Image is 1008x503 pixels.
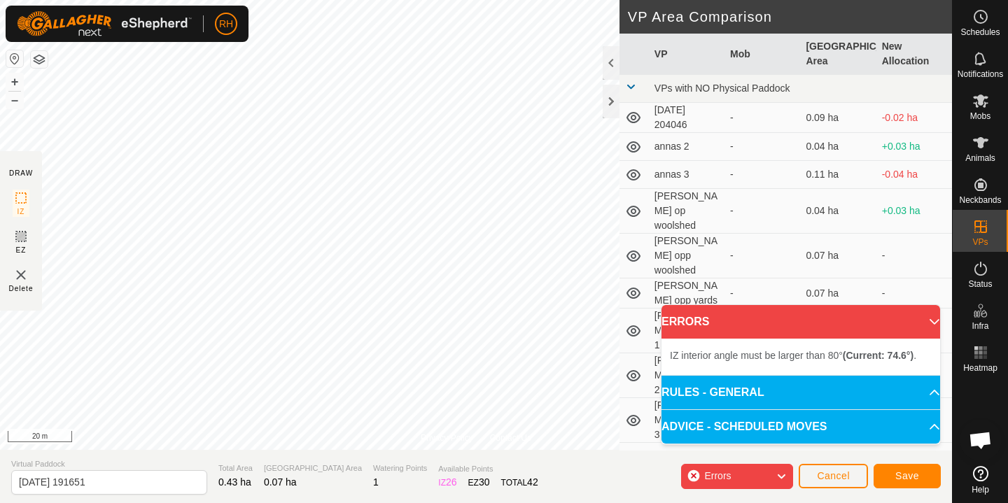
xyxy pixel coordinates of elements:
div: TOTAL [501,475,538,490]
span: 42 [527,476,538,488]
td: -0.02 ha [876,103,952,133]
div: - [730,248,794,263]
a: Help [953,460,1008,500]
a: Contact Us [490,432,531,444]
span: Errors [704,470,731,481]
p-accordion-header: RULES - GENERAL [661,376,940,409]
div: - [730,111,794,125]
span: ERRORS [661,313,709,330]
h2: VP Area Comparison [628,8,952,25]
td: [PERSON_NAME] opp yards [649,278,724,309]
span: EZ [16,245,27,255]
span: Status [968,280,992,288]
span: Schedules [960,28,1000,36]
span: 30 [479,476,490,488]
span: 26 [446,476,457,488]
span: Cancel [817,470,850,481]
div: - [730,204,794,218]
p-accordion-header: ADVICE - SCHEDULED MOVES [661,410,940,444]
td: 0.04 ha [800,189,876,234]
button: Cancel [799,464,868,488]
td: +0.03 ha [876,133,952,161]
div: - [730,286,794,301]
span: Available Points [438,463,538,475]
button: Map Layers [31,51,48,68]
td: [PERSON_NAME] op woolshed [649,189,724,234]
td: +0.03 ha [876,189,952,234]
span: Heatmap [963,364,997,372]
span: Mobs [970,112,990,120]
span: Total Area [218,462,253,474]
td: 0.07 ha [800,278,876,309]
td: - [876,234,952,278]
p-accordion-header: ERRORS [661,305,940,339]
span: 1 [373,476,379,488]
td: - [876,278,952,309]
th: [GEOGRAPHIC_DATA] Area [800,34,876,75]
th: New Allocation [876,34,952,75]
span: 0.43 ha [218,476,251,488]
span: Save [895,470,919,481]
td: [PERSON_NAME] opp yards 3 [649,398,724,443]
span: RULES - GENERAL [661,384,764,401]
span: IZ [17,206,25,217]
td: annas 3 [649,161,724,189]
td: 0.04 ha [800,133,876,161]
button: Save [874,464,941,488]
img: VP [13,267,29,283]
p-accordion-content: ERRORS [661,339,940,375]
div: DRAW [9,168,33,178]
th: Mob [724,34,800,75]
span: Virtual Paddock [11,458,207,470]
div: - [730,449,794,464]
button: + [6,73,23,90]
span: Help [972,486,989,494]
button: – [6,92,23,108]
span: IZ interior angle must be larger than 80° . [670,350,916,361]
span: Infra [972,322,988,330]
div: Open chat [960,419,1002,461]
span: [GEOGRAPHIC_DATA] Area [264,462,362,474]
span: Watering Points [373,462,427,474]
div: IZ [438,475,456,490]
td: [PERSON_NAME] opp yards 2 [649,353,724,398]
span: Delete [9,283,34,294]
span: Animals [965,154,995,162]
span: VPs with NO Physical Paddock [654,83,790,94]
img: Gallagher Logo [17,11,192,36]
td: 0.09 ha [800,103,876,133]
span: ADVICE - SCHEDULED MOVES [661,418,827,435]
td: annas road [649,443,724,471]
div: - [730,139,794,154]
span: RH [219,17,233,31]
td: 0.07 ha [800,234,876,278]
div: - [730,167,794,182]
button: Reset Map [6,50,23,67]
span: Neckbands [959,196,1001,204]
a: Privacy Policy [421,432,473,444]
div: EZ [468,475,490,490]
span: 0.07 ha [264,476,297,488]
span: VPs [972,238,988,246]
td: [DATE] 204046 [649,103,724,133]
th: VP [649,34,724,75]
b: (Current: 74.6°) [843,350,913,361]
td: 0.11 ha [800,161,876,189]
td: [PERSON_NAME] opp yards 1 [649,309,724,353]
td: annas 2 [649,133,724,161]
span: Notifications [958,70,1003,78]
td: [PERSON_NAME] opp woolshed [649,234,724,278]
td: -0.04 ha [876,161,952,189]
